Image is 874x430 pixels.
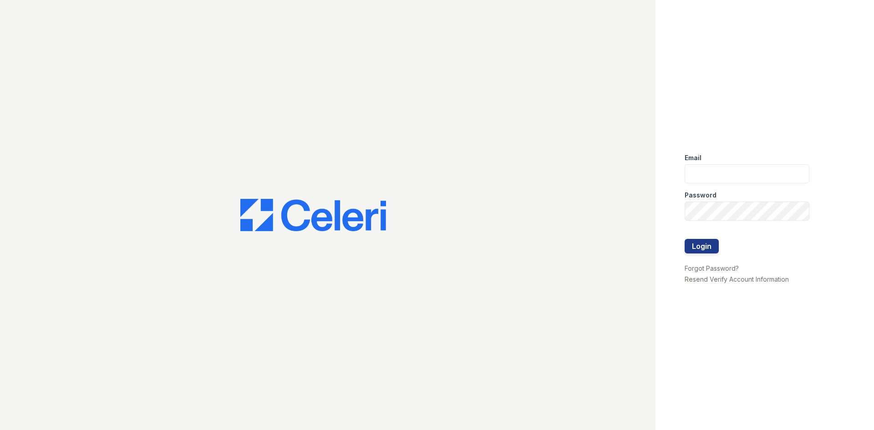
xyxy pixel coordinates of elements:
[685,275,789,283] a: Resend Verify Account Information
[685,264,739,272] a: Forgot Password?
[240,199,386,232] img: CE_Logo_Blue-a8612792a0a2168367f1c8372b55b34899dd931a85d93a1a3d3e32e68fde9ad4.png
[685,191,716,200] label: Password
[685,153,701,162] label: Email
[685,239,719,253] button: Login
